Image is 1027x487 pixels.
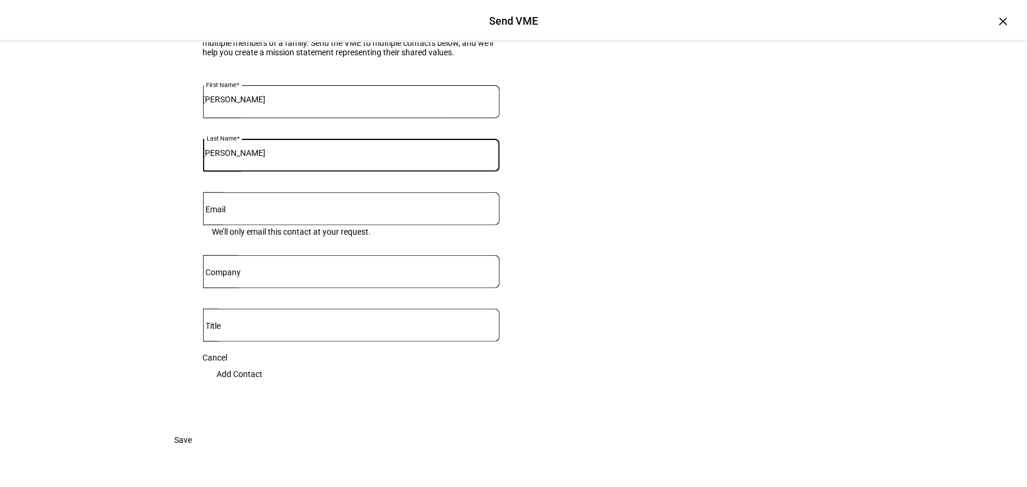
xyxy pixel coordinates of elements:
div: Cancel [203,353,500,362]
mat-label: First Name [206,81,236,88]
button: Add Contact [203,362,277,386]
mat-label: Last Name [207,135,237,142]
div: × [994,12,1013,31]
div: Our process helps identify the values shared among multiple members of a family. Send the VME to ... [203,29,500,57]
mat-label: Company [206,268,241,277]
span: Save [175,428,192,452]
mat-label: Title [206,321,221,331]
span: Add Contact [217,362,263,386]
mat-hint: We’ll only email this contact at your request. [212,225,371,236]
button: Save [161,428,207,452]
mat-label: Email [206,205,226,214]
